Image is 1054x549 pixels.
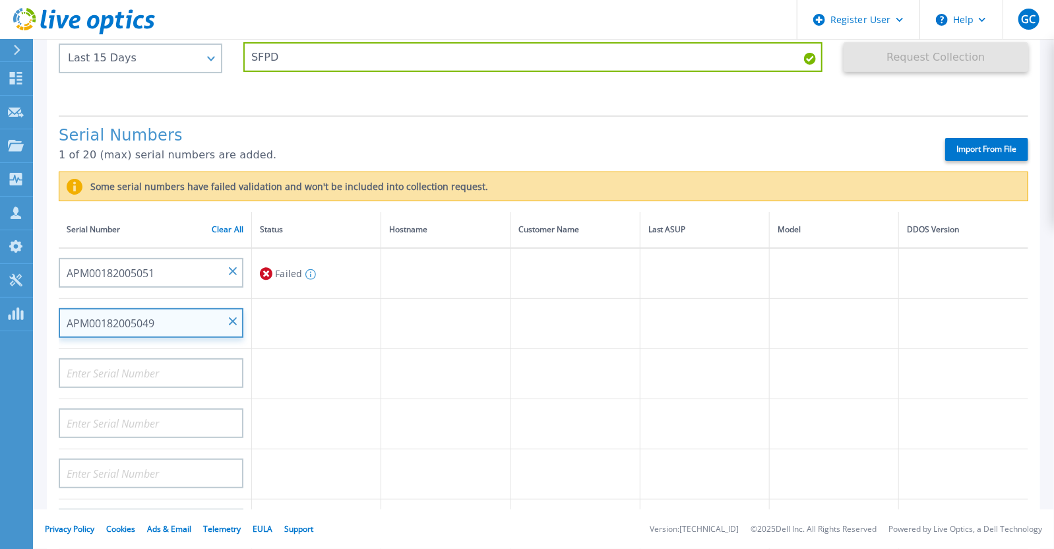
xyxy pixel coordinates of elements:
[252,212,381,248] th: Status
[147,523,191,534] a: Ads & Email
[59,459,243,488] input: Enter Serial Number
[260,261,373,286] div: Failed
[68,52,199,64] div: Last 15 Days
[106,523,135,534] a: Cookies
[381,212,511,248] th: Hostname
[1021,14,1036,24] span: GC
[899,212,1028,248] th: DDOS Version
[212,225,243,234] a: Clear All
[640,212,769,248] th: Last ASUP
[243,42,822,72] input: Enter Project Name
[511,212,640,248] th: Customer Name
[770,212,899,248] th: Model
[45,523,94,534] a: Privacy Policy
[844,42,1028,72] button: Request Collection
[650,525,739,534] li: Version: [TECHNICAL_ID]
[59,149,922,161] p: 1 of 20 (max) serial numbers are added.
[945,138,1028,161] label: Import From File
[284,523,313,534] a: Support
[59,408,243,438] input: Enter Serial Number
[888,525,1042,534] li: Powered by Live Optics, a Dell Technology
[59,127,922,145] h1: Serial Numbers
[59,358,243,388] input: Enter Serial Number
[751,525,877,534] li: © 2025 Dell Inc. All Rights Reserved
[67,222,243,237] div: Serial Number
[253,523,272,534] a: EULA
[59,308,243,338] input: Enter Serial Number
[82,181,488,192] label: Some serial numbers have failed validation and won't be included into collection request.
[59,258,243,288] input: Enter Serial Number
[203,523,241,534] a: Telemetry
